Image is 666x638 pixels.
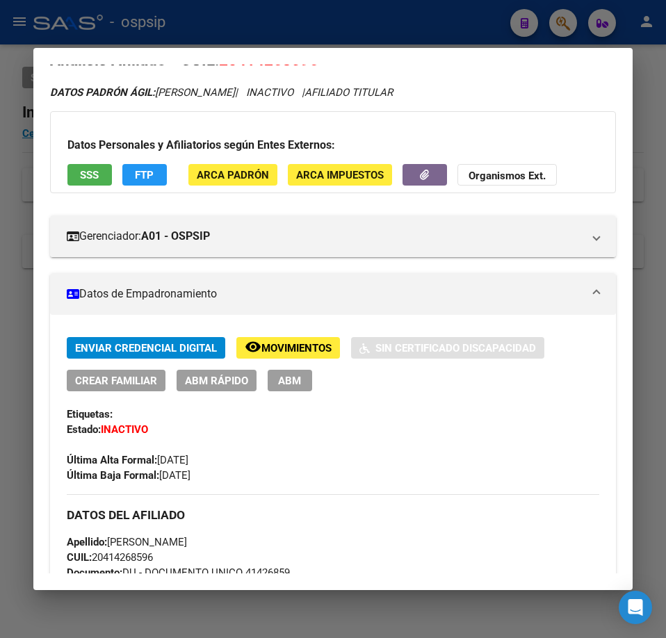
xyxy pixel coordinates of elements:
[67,551,153,564] span: 20414268596
[50,86,155,99] strong: DATOS PADRÓN ÁGIL:
[67,454,157,466] strong: Última Alta Formal:
[67,164,112,186] button: SSS
[101,423,148,436] strong: INACTIVO
[75,342,217,354] span: Enviar Credencial Digital
[375,342,536,354] span: Sin Certificado Discapacidad
[67,137,599,154] h3: Datos Personales y Afiliatorios según Entes Externos:
[50,86,235,99] span: [PERSON_NAME]
[619,591,652,624] div: Open Intercom Messenger
[67,228,583,245] mat-panel-title: Gerenciador:
[122,164,167,186] button: FTP
[278,375,301,387] span: ABM
[185,375,248,387] span: ABM Rápido
[80,169,99,181] span: SSS
[67,469,159,482] strong: Última Baja Formal:
[296,169,384,181] span: ARCA Impuestos
[304,86,393,99] span: AFILIADO TITULAR
[67,370,165,391] button: Crear Familiar
[67,566,122,579] strong: Documento:
[50,273,616,315] mat-expansion-panel-header: Datos de Empadronamiento
[67,469,190,482] span: [DATE]
[245,338,261,355] mat-icon: remove_red_eye
[67,551,92,564] strong: CUIL:
[75,375,157,387] span: Crear Familiar
[67,566,290,579] span: DU - DOCUMENTO UNICO 41426859
[469,170,546,182] strong: Organismos Ext.
[236,337,340,359] button: Movimientos
[141,228,210,245] strong: A01 - OSPSIP
[67,454,188,466] span: [DATE]
[67,536,187,548] span: [PERSON_NAME]
[135,169,154,181] span: FTP
[67,337,225,359] button: Enviar Credencial Digital
[67,408,113,420] strong: Etiquetas:
[457,164,557,186] button: Organismos Ext.
[67,507,599,523] h3: DATOS DEL AFILIADO
[50,215,616,257] mat-expansion-panel-header: Gerenciador:A01 - OSPSIP
[67,423,101,436] strong: Estado:
[67,286,583,302] mat-panel-title: Datos de Empadronamiento
[67,536,107,548] strong: Apellido:
[288,164,392,186] button: ARCA Impuestos
[188,164,277,186] button: ARCA Padrón
[351,337,544,359] button: Sin Certificado Discapacidad
[50,86,393,99] i: | INACTIVO |
[268,370,312,391] button: ABM
[197,169,269,181] span: ARCA Padrón
[177,370,257,391] button: ABM Rápido
[219,51,318,69] span: 20414268596
[261,342,332,354] span: Movimientos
